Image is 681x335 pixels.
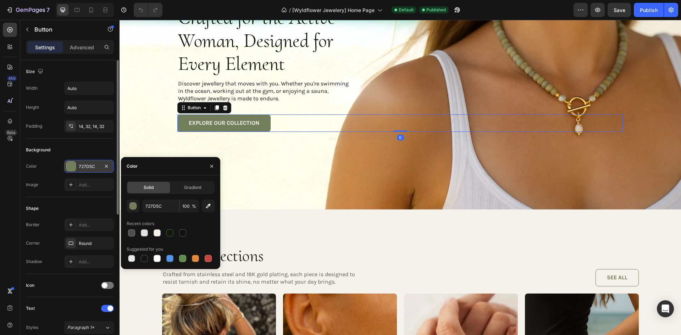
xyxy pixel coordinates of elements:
button: Publish [634,3,664,17]
p: Button [34,25,95,34]
span: [Wyldflower Jewelery] Home Page [292,6,375,14]
div: Shape [26,205,39,212]
div: Add... [79,259,112,265]
p: Advanced [70,44,94,51]
a: EXPLORE OUR COLLECTION [58,95,151,112]
div: Button [67,85,83,91]
div: Image [26,182,38,188]
span: Solid [144,184,154,191]
div: Add... [79,182,112,188]
h3: Our Collections [43,225,240,247]
a: SEE ALL [476,249,519,267]
span: Published [426,7,446,13]
span: Default [399,7,414,13]
p: EXPLORE OUR COLLECTION [69,100,140,107]
button: 7 [3,3,53,17]
div: Padding [26,123,42,129]
input: Auto [65,82,113,95]
input: Auto [65,101,113,114]
div: Icon [26,282,34,289]
div: 0 [277,115,284,121]
div: Size [26,67,45,77]
div: Recent colors [127,220,154,227]
div: Publish [640,6,658,14]
div: 727D5C [79,163,99,170]
div: Suggested for you [127,246,163,252]
span: Paragraph 1* [67,324,94,331]
div: Round [79,240,112,247]
button: Paragraph 1* [64,321,114,334]
span: Gradient [184,184,201,191]
div: Corner [26,240,40,246]
div: Width [26,85,38,91]
button: Save [608,3,631,17]
div: 14, 32, 14, 32 [79,123,112,130]
input: Eg: FFFFFF [142,200,179,212]
p: Settings [35,44,55,51]
p: Discover jewellery that moves with you. Whether you're swimming in the ocean, working out at the ... [59,60,229,82]
div: Undo/Redo [134,3,162,17]
span: / [289,6,291,14]
div: Text [26,305,35,312]
div: Color [26,163,37,169]
p: Crafted from stainless steel and 18K gold plating, each piece is designed to resist tarnish and r... [43,251,239,266]
div: Add... [79,222,112,228]
div: Height [26,104,39,111]
div: Open Intercom Messenger [657,300,674,317]
p: SEE ALL [487,254,508,262]
div: Beta [5,130,17,135]
div: Shadow [26,258,42,265]
div: Color [127,163,138,169]
div: Border [26,222,40,228]
div: 450 [7,76,17,81]
p: 7 [46,6,50,14]
span: Save [614,7,625,13]
div: Styles [26,324,38,331]
iframe: Design area [120,20,681,335]
div: Background [26,147,50,153]
span: % [192,203,196,210]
